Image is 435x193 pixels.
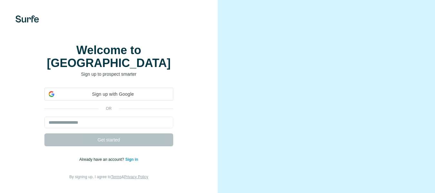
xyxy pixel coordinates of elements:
[79,157,125,162] span: Already have an account?
[69,175,148,179] span: By signing up, I agree to &
[111,175,122,179] a: Terms
[125,157,138,162] a: Sign in
[15,15,39,23] img: Surfe's logo
[124,175,148,179] a: Privacy Policy
[57,91,169,98] span: Sign up with Google
[99,106,119,111] p: or
[44,44,173,70] h1: Welcome to [GEOGRAPHIC_DATA]
[44,88,173,101] div: Sign up with Google
[44,71,173,77] p: Sign up to prospect smarter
